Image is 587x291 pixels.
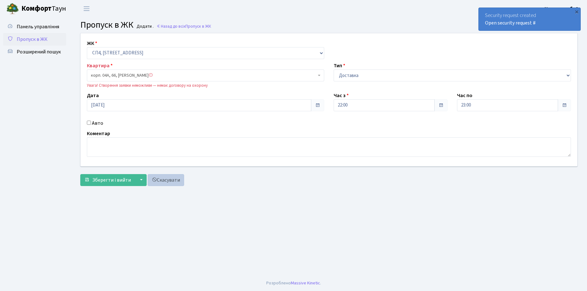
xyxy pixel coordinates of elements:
label: Коментар [87,130,110,137]
span: Пропуск в ЖК [17,36,48,43]
button: Переключити навігацію [79,3,94,14]
div: Security request created [479,8,580,30]
label: Час по [457,92,472,99]
span: Пропуск в ЖК [80,19,133,31]
b: Консьєрж б. 4. [545,5,579,12]
a: Назад до всіхПропуск в ЖК [156,23,211,29]
span: Розширений пошук [17,48,61,55]
a: Панель управління [3,20,66,33]
a: Пропуск в ЖК [3,33,66,46]
label: Тип [334,62,345,69]
div: Увага! Створення заявки неможливе — немає договору на охорону [87,83,324,89]
a: Massive Kinetic [291,280,320,286]
span: Панель управління [17,23,59,30]
span: Зберегти і вийти [92,177,131,184]
label: Квартира [87,62,113,69]
img: logo.png [6,3,19,15]
button: Зберегти і вийти [80,174,135,186]
div: Розроблено . [266,280,321,287]
a: Open security request # [485,19,536,26]
a: Консьєрж б. 4. [545,5,579,13]
label: Час з [334,92,349,99]
label: Дата [87,92,99,99]
small: Додати . [135,24,154,29]
span: Таун [21,3,66,14]
a: Скасувати [148,174,184,186]
label: Авто [92,119,103,127]
label: ЖК [87,40,97,47]
span: Пропуск в ЖК [185,23,211,29]
div: × [573,8,580,15]
span: корп. 04А, 66, Сагумбаєв Олексій Андрійович <span class='la la-minus-circle text-danger'></span> [91,72,316,79]
b: Комфорт [21,3,52,14]
a: Розширений пошук [3,46,66,58]
span: корп. 04А, 66, Сагумбаєв Олексій Андрійович <span class='la la-minus-circle text-danger'></span> [87,69,324,81]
